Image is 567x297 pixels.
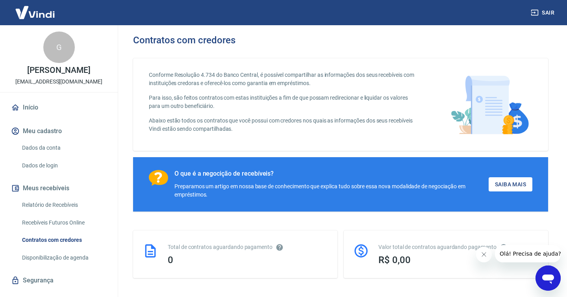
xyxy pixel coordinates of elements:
[19,215,108,231] a: Recebíveis Futuros Online
[276,243,283,251] svg: Esses contratos não se referem à Vindi, mas sim a outras instituições.
[495,245,561,262] iframe: Message from company
[19,158,108,174] a: Dados de login
[19,197,108,213] a: Relatório de Recebíveis
[529,6,558,20] button: Sair
[9,123,108,140] button: Meu cadastro
[27,66,90,74] p: [PERSON_NAME]
[476,247,492,262] iframe: Close message
[149,71,417,87] p: Conforme Resolução 4.734 do Banco Central, é possível compartilhar as informações dos seus recebí...
[19,250,108,266] a: Disponibilização de agenda
[9,0,61,24] img: Vindi
[9,272,108,289] a: Segurança
[174,182,489,199] div: Preparamos um artigo em nossa base de conhecimento que explica tudo sobre essa nova modalidade de...
[133,35,235,46] h3: Contratos com credores
[489,177,532,192] a: Saiba Mais
[174,170,489,178] div: O que é a negocição de recebíveis?
[19,140,108,156] a: Dados da conta
[15,78,102,86] p: [EMAIL_ADDRESS][DOMAIN_NAME]
[378,254,411,265] span: R$ 0,00
[5,6,66,12] span: Olá! Precisa de ajuda?
[535,265,561,291] iframe: Button to launch messaging window
[149,170,168,186] img: Ícone com um ponto de interrogação.
[500,243,508,251] svg: O valor comprometido não se refere a pagamentos pendentes na Vindi e sim como garantia a outras i...
[168,254,328,265] div: 0
[43,32,75,63] div: G
[149,117,417,133] p: Abaixo estão todos os contratos que você possui com credores nos quais as informações dos seus re...
[168,243,328,251] div: Total de contratos aguardando pagamento
[149,94,417,110] p: Para isso, são feitos contratos com estas instituições a fim de que possam redirecionar e liquida...
[378,243,539,251] div: Valor total de contratos aguardando pagamento
[19,232,108,248] a: Contratos com credores
[9,99,108,116] a: Início
[9,180,108,197] button: Meus recebíveis
[447,71,532,138] img: main-image.9f1869c469d712ad33ce.png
